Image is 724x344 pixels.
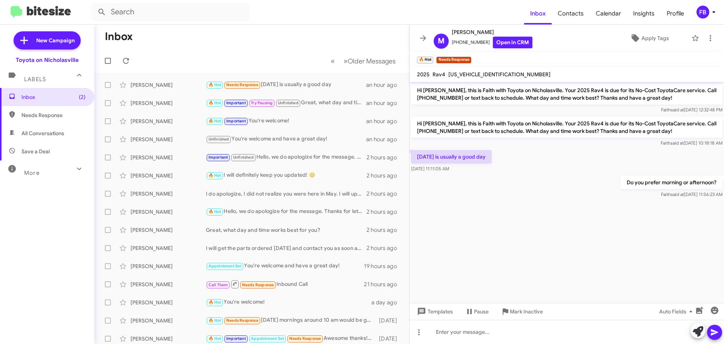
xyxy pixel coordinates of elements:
[209,82,221,87] span: 🔥 Hot
[209,318,221,323] span: 🔥 Hot
[130,281,206,288] div: [PERSON_NAME]
[641,31,669,45] span: Apply Tags
[209,119,221,123] span: 🔥 Hot
[209,173,221,178] span: 🔥 Hot
[671,107,684,113] span: said at
[226,119,246,123] span: Important
[367,154,403,161] div: 2 hours ago
[366,99,403,107] div: an hour ago
[364,262,403,270] div: 19 hours ago
[206,117,366,125] div: You're welcome!
[366,117,403,125] div: an hour ago
[209,336,221,341] span: 🔥 Hot
[367,244,403,252] div: 2 hours ago
[130,172,206,179] div: [PERSON_NAME]
[24,170,40,176] span: More
[226,100,246,105] span: Important
[209,209,221,214] span: 🔥 Hot
[206,316,375,325] div: [DATE] mornings around 10 am would be great
[289,336,321,341] span: Needs Response
[661,3,690,25] a: Profile
[364,281,403,288] div: 21 hours ago
[452,28,532,37] span: [PERSON_NAME]
[206,153,367,162] div: Hello, we do apologize for the message. Thanks for letting us know, we will update our records! H...
[590,3,627,25] a: Calendar
[206,171,367,180] div: I will definitely keep you updated! 😊
[416,305,453,318] span: Templates
[367,190,403,197] div: 2 hours ago
[105,31,133,43] h1: Inbox
[209,100,221,105] span: 🔥 Hot
[206,207,367,216] div: Hello, we do apologize for the message. Thanks for letting us know, we will update our records! H...
[21,148,50,155] span: Save a Deal
[206,298,371,307] div: You're welcome!
[251,336,284,341] span: Appointment Set
[130,299,206,306] div: [PERSON_NAME]
[411,83,722,105] p: Hi [PERSON_NAME], this is Faith with Toyota on Nicholasville. Your 2025 Rav4 is due for its No-Co...
[671,191,684,197] span: said at
[326,53,339,69] button: Previous
[411,166,449,171] span: [DATE] 11:11:05 AM
[233,155,254,160] span: Unfinished
[226,82,258,87] span: Needs Response
[206,244,367,252] div: I will get the parts ordered [DATE] and contact you as soon as they arrive to set up an appointme...
[209,137,229,142] span: Unfinished
[344,56,348,66] span: »
[226,318,258,323] span: Needs Response
[24,76,46,83] span: Labels
[21,130,64,137] span: All Conversations
[130,190,206,197] div: [PERSON_NAME]
[21,111,86,119] span: Needs Response
[627,3,661,25] a: Insights
[621,176,722,189] p: Do you prefer morning or afternoon?
[206,99,366,107] div: Great, what day and time works best for you?
[474,305,489,318] span: Pause
[242,282,274,287] span: Needs Response
[661,191,722,197] span: Faith [DATE] 11:56:23 AM
[552,3,590,25] span: Contacts
[459,305,495,318] button: Pause
[16,56,79,64] div: Toyota on Nicholasville
[130,317,206,324] div: [PERSON_NAME]
[206,279,364,289] div: Inbound Call
[367,226,403,234] div: 2 hours ago
[206,80,366,89] div: [DATE] is usually a good day
[278,100,299,105] span: Unfinished
[206,334,375,343] div: Awesome thanks!!!!
[130,136,206,143] div: [PERSON_NAME]
[436,57,471,63] small: Needs Response
[690,6,716,19] button: FB
[411,150,492,164] p: [DATE] is usually a good day
[493,37,532,48] a: Open in CRM
[367,172,403,179] div: 2 hours ago
[366,136,403,143] div: an hour ago
[670,140,684,146] span: said at
[226,336,246,341] span: Important
[348,57,396,65] span: Older Messages
[375,335,403,342] div: [DATE]
[209,264,242,268] span: Appointment Set
[130,117,206,125] div: [PERSON_NAME]
[130,208,206,216] div: [PERSON_NAME]
[91,3,250,21] input: Search
[251,100,273,105] span: Try Pausing
[206,226,367,234] div: Great, what day and time works best for you?
[438,35,445,47] span: M
[209,155,228,160] span: Important
[510,305,543,318] span: Mark Inactive
[433,71,445,78] span: Rav4
[417,71,429,78] span: 2025
[209,282,228,287] span: Call Them
[524,3,552,25] a: Inbox
[339,53,400,69] button: Next
[14,31,81,49] a: New Campaign
[696,6,709,19] div: FB
[653,305,701,318] button: Auto Fields
[661,140,722,146] span: Faith [DATE] 10:18:18 AM
[209,300,221,305] span: 🔥 Hot
[452,37,532,48] span: [PHONE_NUMBER]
